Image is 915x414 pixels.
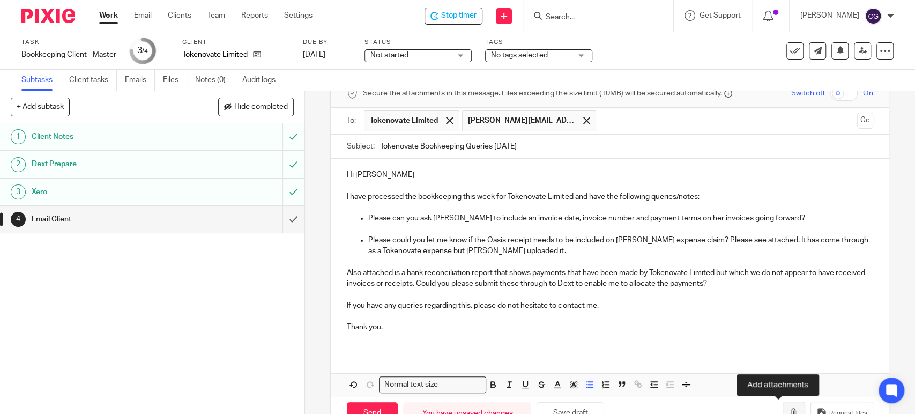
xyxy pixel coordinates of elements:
small: /4 [142,48,148,54]
p: Hi [PERSON_NAME] [347,169,873,180]
a: Subtasks [21,70,61,91]
label: Status [364,38,472,47]
img: svg%3E [865,8,882,25]
span: Hide completed [234,103,288,112]
a: Settings [284,10,313,21]
h1: Dext Prepare [32,156,192,172]
a: Team [207,10,225,21]
span: Tokenovate Limited [370,115,438,126]
div: 1 [11,129,26,144]
p: [PERSON_NAME] [800,10,859,21]
h1: Email Client [32,211,192,227]
div: Search for option [379,376,486,393]
div: Bookkeeping Client - Master [21,49,116,60]
div: 3 [11,184,26,199]
button: Cc [857,113,873,129]
button: Hide completed [218,98,294,116]
div: Tokenovate Limited - Bookkeeping Client - Master [425,8,482,25]
h1: Client Notes [32,129,192,145]
button: + Add subtask [11,98,70,116]
p: Please could you let me know if the Oasis receipt needs to be included on [PERSON_NAME] expense c... [368,235,873,257]
a: Emails [125,70,155,91]
input: Search for option [441,379,480,390]
span: Normal text size [382,379,440,390]
div: 3 [137,45,148,57]
span: Secure the attachments in this message. Files exceeding the size limit (10MB) will be secured aut... [363,88,721,99]
a: Clients [168,10,191,21]
span: Switch off [791,88,825,99]
a: Reports [241,10,268,21]
a: Audit logs [242,70,284,91]
label: Client [182,38,289,47]
p: Also attached is a bank reconciliation report that shows payments that have been made by Tokenova... [347,268,873,290]
a: Notes (0) [195,70,234,91]
img: Pixie [21,9,75,23]
div: 4 [11,212,26,227]
span: No tags selected [491,51,548,59]
span: [DATE] [303,51,325,58]
a: Client tasks [69,70,117,91]
span: On [863,88,873,99]
span: Stop timer [441,10,477,21]
span: [PERSON_NAME][EMAIL_ADDRESS][PERSON_NAME][DOMAIN_NAME] [468,115,575,126]
p: Thank you. [347,322,873,332]
div: 2 [11,157,26,172]
p: I have processed the bookkeeping this week for Tokenovate Limited and have the following queries/... [347,191,873,202]
p: If you have any queries regarding this, please do not hesitate to contact me. [347,300,873,311]
span: Get Support [700,12,741,19]
p: Tokenovate Limited [182,49,248,60]
label: Due by [303,38,351,47]
label: To: [347,115,359,126]
input: Search [545,13,641,23]
p: Please can you ask [PERSON_NAME] to include an invoice date, invoice number and payment terms on ... [368,213,873,224]
h1: Xero [32,184,192,200]
a: Email [134,10,152,21]
label: Tags [485,38,592,47]
a: Work [99,10,118,21]
label: Subject: [347,141,375,152]
label: Task [21,38,116,47]
a: Files [163,70,187,91]
span: Not started [370,51,408,59]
